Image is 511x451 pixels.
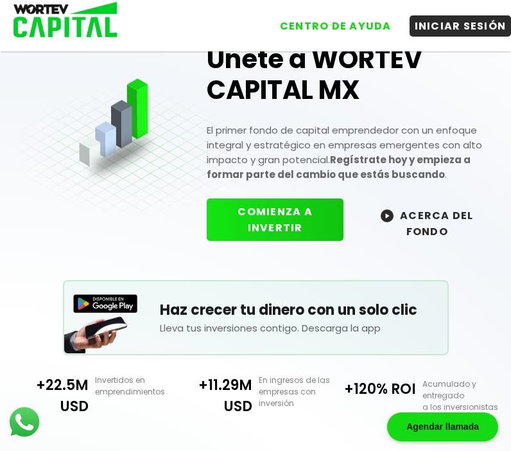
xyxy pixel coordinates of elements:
[252,375,337,409] p: En ingresos de las empresas con inversión
[6,404,42,440] img: logos_whatsapp-icon.242b2217.svg
[207,123,498,182] p: El primer fondo de capital emprendedor con un enfoque integral y estratégico en empresas emergent...
[160,321,447,335] p: Lleva tus inversiones contigo. Descarga la app
[64,304,128,353] img: Teléfono
[10,375,89,417] p: +22.5M USD
[207,199,343,241] button: COMIENZA A INVERTIR
[356,201,498,245] button: ACERCA DEL FONDO
[73,294,137,313] img: Disponible en Google Play
[387,412,498,441] div: Agendar llamada
[275,15,397,37] button: CENTRO DE AYUDA
[207,44,498,105] h1: Únete a WORTEV CAPITAL MX
[174,375,252,417] p: +11.29M USD
[381,209,394,222] img: wortev-capital-acerca-del-fondo
[160,299,447,321] h5: Haz crecer tu dinero con un solo clic
[262,6,397,37] a: CENTRO DE AYUDA
[207,153,471,181] strong: Regístrate hoy y empieza a formar parte del cambio que estás buscando
[207,223,356,238] a: COMIENZA A INVERTIR
[89,375,173,398] p: Invertidos en emprendimientos
[416,378,501,413] p: Acumulado y entregado a los inversionistas
[337,378,415,400] p: +120% ROI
